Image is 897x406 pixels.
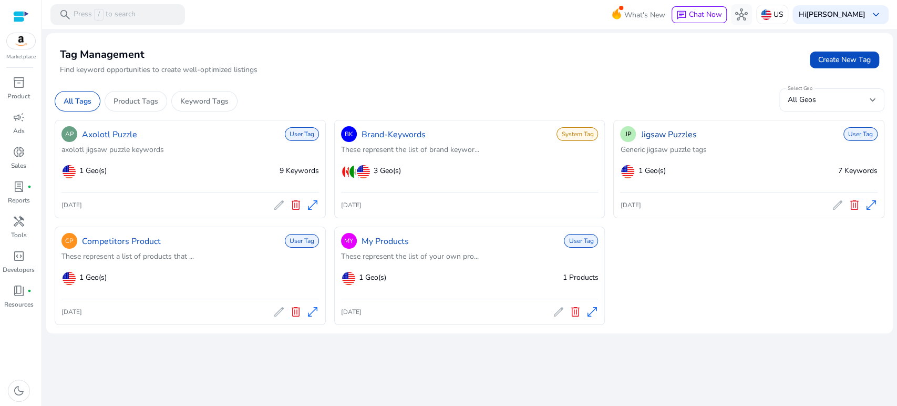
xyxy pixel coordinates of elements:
[774,5,783,24] p: US
[689,9,722,19] span: Chat Now
[13,76,25,89] span: inventory_2
[620,201,641,209] span: [DATE]
[641,128,696,141] a: Jigsaw Puzzles
[280,166,319,176] span: 9 Keywords
[799,11,865,18] p: Hi
[569,306,581,318] span: delete
[13,250,25,262] span: code_blocks
[290,306,302,318] span: delete
[13,126,25,136] p: Ads
[79,165,107,176] span: 1 Geo(s)
[79,272,107,283] span: 1 Geo(s)
[8,196,30,205] p: Reports
[11,161,26,170] p: Sales
[285,234,319,248] span: User Tag
[13,285,25,297] span: book_4
[11,230,27,240] p: Tools
[273,306,285,318] span: edit
[13,180,25,193] span: lab_profile
[735,8,748,21] span: hub
[564,234,598,248] span: User Tag
[82,128,137,141] a: Axolotl Puzzle
[61,144,319,155] p: axolotl jigsaw puzzle keywords
[7,92,30,101] p: Product
[843,127,878,141] span: User Tag
[676,10,687,21] span: chat
[306,306,319,318] span: open_in_full
[61,308,82,316] span: [DATE]
[64,96,91,107] p: All Tags
[344,236,353,246] span: MY
[94,9,104,21] span: /
[359,272,386,283] span: 1 Geo(s)
[341,308,362,316] span: [DATE]
[341,144,599,155] p: These represent the list of brand keywor...
[65,129,74,139] span: AP
[362,128,426,141] a: Brand-Keywords
[870,8,882,21] span: keyboard_arrow_down
[13,384,25,397] span: dark_mode
[341,251,599,262] p: These represent the list of your own pro...
[285,127,319,141] span: User Tag
[341,201,362,209] span: [DATE]
[624,6,665,24] span: What's New
[13,111,25,124] span: campaign
[82,235,161,248] a: Competitors Product
[27,289,32,293] span: fiber_manual_record
[865,199,878,211] span: open_in_full
[552,306,564,318] span: edit
[60,65,257,75] p: Find keyword opportunities to create well-optimized listings
[74,9,136,21] p: Press to search
[562,272,598,282] span: 1 Products
[818,54,871,65] span: Create New Tag
[620,144,878,155] p: Generic jigsaw puzzle tags
[6,53,36,61] p: Marketplace
[362,235,409,248] a: My Products
[788,85,812,92] mat-label: Select Geo
[60,48,257,61] h3: Tag Management
[180,96,229,107] p: Keyword Tags
[806,9,865,19] b: [PERSON_NAME]
[731,4,752,25] button: hub
[27,185,32,189] span: fiber_manual_record
[59,8,71,21] span: search
[585,306,598,318] span: open_in_full
[306,199,319,211] span: open_in_full
[290,199,302,211] span: delete
[61,251,319,262] p: These represent a list of products that ...
[273,199,285,211] span: edit
[672,6,727,23] button: chatChat Now
[13,146,25,158] span: donut_small
[61,201,82,209] span: [DATE]
[625,129,631,139] span: JP
[810,52,879,68] button: Create New Tag
[65,236,74,246] span: CP
[838,166,878,176] span: 7 Keywords
[13,215,25,228] span: handyman
[761,9,771,20] img: us.svg
[345,129,353,139] span: BK
[556,127,598,141] span: System Tag
[831,199,844,211] span: edit
[374,165,401,176] span: 3 Geo(s)
[4,300,34,309] p: Resources
[848,199,861,211] span: delete
[114,96,158,107] p: Product Tags
[788,95,816,105] span: All Geos
[638,165,665,176] span: 1 Geo(s)
[7,33,35,49] img: amazon.svg
[3,265,35,275] p: Developers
